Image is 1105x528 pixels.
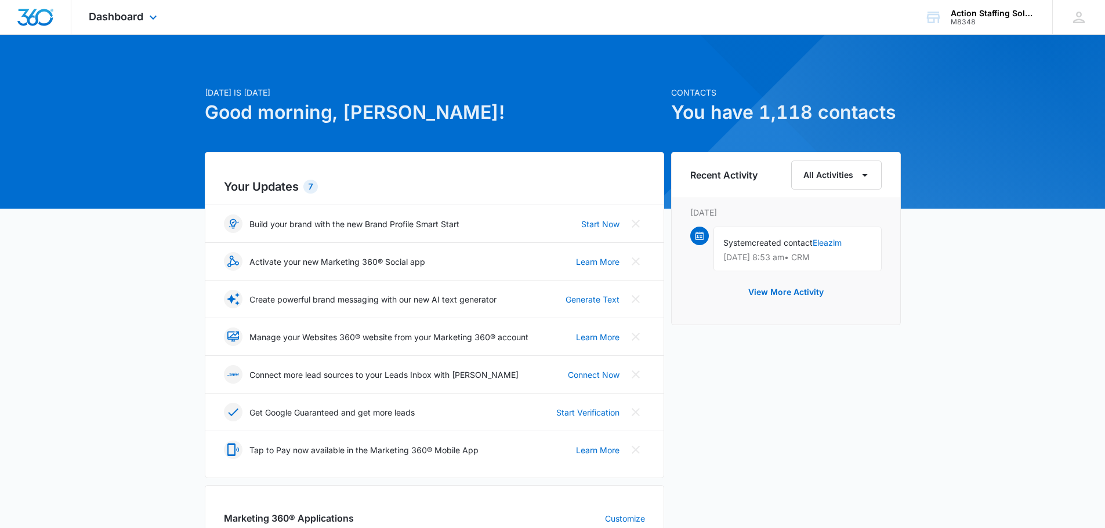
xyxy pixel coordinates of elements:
[813,238,842,247] a: Eleazim
[568,369,619,381] a: Connect Now
[249,406,415,418] p: Get Google Guaranteed and get more leads
[626,440,645,459] button: Close
[626,403,645,421] button: Close
[671,99,901,126] h1: You have 1,118 contacts
[556,406,619,418] a: Start Verification
[723,238,752,247] span: System
[224,511,354,525] h2: Marketing 360® Applications
[576,331,619,343] a: Learn More
[951,9,1035,18] div: account name
[205,86,664,99] p: [DATE] is [DATE]
[576,444,619,456] a: Learn More
[626,214,645,233] button: Close
[951,18,1035,26] div: account id
[205,99,664,126] h1: Good morning, [PERSON_NAME]!
[249,369,519,381] p: Connect more lead sources to your Leads Inbox with [PERSON_NAME]
[303,180,318,194] div: 7
[690,168,758,182] h6: Recent Activity
[249,256,425,268] p: Activate your new Marketing 360® Social app
[626,252,645,271] button: Close
[626,290,645,308] button: Close
[89,10,143,23] span: Dashboard
[249,293,497,305] p: Create powerful brand messaging with our new AI text generator
[723,253,872,261] p: [DATE] 8:53 am • CRM
[605,512,645,525] a: Customize
[249,444,479,456] p: Tap to Pay now available in the Marketing 360® Mobile App
[249,331,528,343] p: Manage your Websites 360® website from your Marketing 360® account
[581,218,619,230] a: Start Now
[626,365,645,384] button: Close
[752,238,813,247] span: created contact
[671,86,901,99] p: Contacts
[737,278,835,306] button: View More Activity
[690,206,882,219] p: [DATE]
[791,161,882,190] button: All Activities
[576,256,619,268] a: Learn More
[566,293,619,305] a: Generate Text
[224,178,645,195] h2: Your Updates
[249,218,459,230] p: Build your brand with the new Brand Profile Smart Start
[626,327,645,346] button: Close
